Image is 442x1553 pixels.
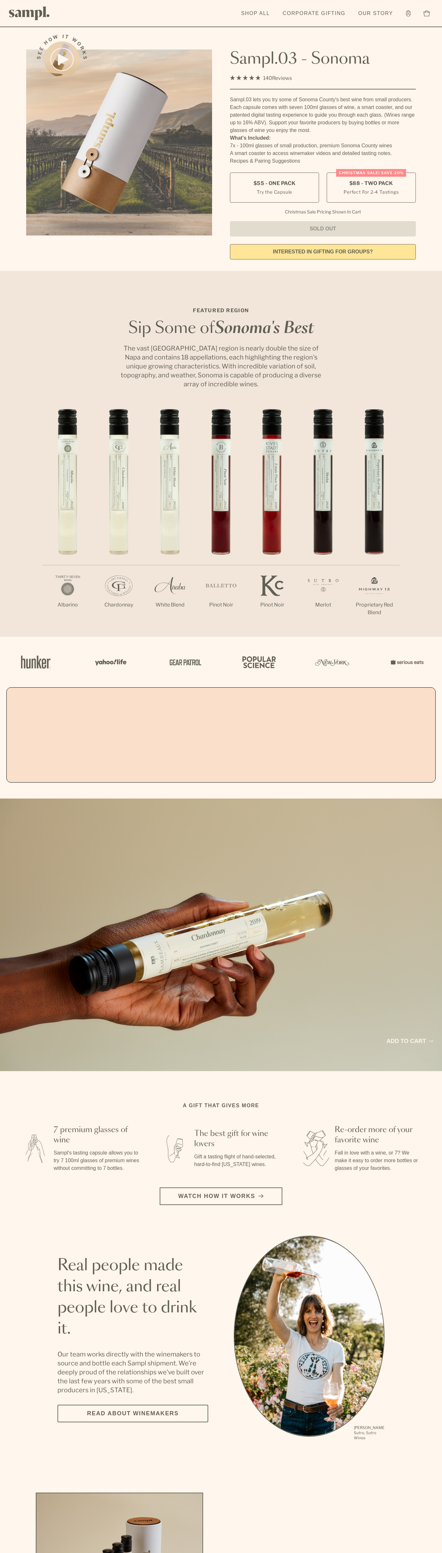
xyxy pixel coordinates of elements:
[272,75,292,81] span: Reviews
[387,648,425,676] img: Artboard_7_5b34974b-f019-449e-91fb-745f8d0877ee_x450.png
[230,96,416,134] div: Sampl.03 lets you try some of Sonoma County's best wine from small producers. Each capsule comes ...
[298,601,349,609] p: Merlot
[234,1236,385,1441] div: slide 1
[355,6,396,20] a: Our Story
[386,1037,433,1046] a: Add to cart
[57,1255,208,1340] h2: Real people made this wine, and real people love to drink it.
[119,344,323,389] p: The vast [GEOGRAPHIC_DATA] region is nearly double the size of Napa and contains 18 appellations,...
[247,409,298,629] li: 5 / 7
[349,180,393,187] span: $88 - Two Pack
[194,1129,281,1149] h3: The best gift for wine lovers
[230,244,416,259] a: interested in gifting for groups?
[349,409,400,637] li: 7 / 7
[230,142,416,150] li: 7x - 100ml glasses of small production, premium Sonoma County wines
[42,601,93,609] p: Albarino
[279,6,349,20] a: Corporate Gifting
[238,6,273,20] a: Shop All
[263,75,272,81] span: 140
[195,409,247,629] li: 4 / 7
[44,42,80,77] button: See how it works
[26,50,212,236] img: Sampl.03 - Sonoma
[144,601,195,609] p: White Blend
[93,601,144,609] p: Chardonnay
[42,409,93,629] li: 1 / 7
[165,648,203,676] img: Artboard_5_7fdae55a-36fd-43f7-8bfd-f74a06a2878e_x450.png
[194,1153,281,1168] p: Gift a tasting flight of hand-selected, hard-to-find [US_STATE] wines.
[354,1425,385,1441] p: [PERSON_NAME] Sutro, Sutro Wines
[247,601,298,609] p: Pinot Noir
[234,1236,385,1441] ul: carousel
[215,321,314,336] em: Sonoma's Best
[313,648,351,676] img: Artboard_3_0b291449-6e8c-4d07-b2c2-3f3601a19cd1_x450.png
[336,169,406,177] div: Christmas SALE! Save 20%
[119,321,323,336] h2: Sip Some of
[282,209,364,215] li: Christmas Sale Pricing Shown In Cart
[335,1125,422,1145] h3: Re-order more of your favorite wine
[54,1149,141,1172] p: Sampl's tasting capsule allows you to try 7 100ml glasses of premium wines without committing to ...
[254,180,296,187] span: $55 - One Pack
[230,50,416,69] h1: Sampl.03 - Sonoma
[160,1187,282,1205] button: Watch how it works
[335,1149,422,1172] p: Fall in love with a wine, or 7? We make it easy to order more bottles or glasses of your favorites.
[119,307,323,314] p: Featured Region
[91,648,129,676] img: Artboard_6_04f9a106-072f-468a-bdd7-f11783b05722_x450.png
[230,157,416,165] li: Recipes & Pairing Suggestions
[239,648,277,676] img: Artboard_4_28b4d326-c26e-48f9-9c80-911f17d6414e_x450.png
[230,135,271,141] strong: What’s Included:
[17,648,55,676] img: Artboard_1_c8cd28af-0030-4af1-819c-248e302c7f06_x450.png
[344,189,399,195] small: Perfect For 2-4 Tastings
[230,74,292,82] div: 140Reviews
[9,6,50,20] img: Sampl logo
[183,1102,259,1109] h2: A gift that gives more
[298,409,349,629] li: 6 / 7
[93,409,144,629] li: 2 / 7
[144,409,195,629] li: 3 / 7
[257,189,292,195] small: Try the Capsule
[54,1125,141,1145] h3: 7 premium glasses of wine
[57,1350,208,1395] p: Our team works directly with the winemakers to source and bottle each Sampl shipment. We’re deepl...
[57,1405,208,1422] a: Read about Winemakers
[230,221,416,236] button: Sold Out
[349,601,400,616] p: Proprietary Red Blend
[195,601,247,609] p: Pinot Noir
[230,150,416,157] li: A smart coaster to access winemaker videos and detailed tasting notes.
